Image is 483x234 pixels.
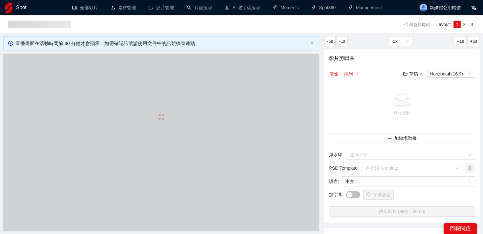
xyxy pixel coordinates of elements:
[329,178,339,185] span: 語言 :
[457,38,464,45] span: +1s
[403,72,408,76] span: folder-open
[329,54,475,62] h4: 影片剪輯區
[111,5,136,10] a: upload素材管理
[463,22,466,27] span: 2
[337,36,348,46] button: -1s
[345,177,471,186] span: 中文
[363,190,394,200] button: setting字幕設定
[393,36,409,46] span: 1x
[465,163,475,173] button: setting
[329,165,359,172] span: PSD Template :
[430,70,473,77] span: Horizontal (16:9)
[348,5,382,10] a: thunderboltManagement
[8,41,13,46] span: info-circle
[355,72,359,76] span: down
[404,23,408,27] span: info-circle
[444,223,477,234] div: 回報問題
[329,206,475,217] button: 快剪影片 (總長：00:00)
[419,72,422,75] span: down
[470,22,473,27] span: 3
[5,3,12,13] img: logo
[467,36,480,46] button: +5s
[387,136,392,141] span: plus
[72,5,98,10] a: table全部影片
[273,5,299,10] a: thunderboltMoments
[332,109,473,116] div: 無此資料
[225,5,260,10] a: tableAI 逐字稿搜尋
[310,41,314,45] button: close
[470,38,477,45] span: +5s
[324,36,335,46] button: -5s
[329,133,475,143] button: plus加轉場動畫
[16,40,308,47] div: 直播畫面在活動時間前 30 分鐘才會顯示，如需確認訊號請使用文件中的訊號檢查連結。
[404,23,430,27] span: 鍵盤快捷鍵
[419,4,427,11] img: avatar
[344,70,359,78] button: 排列down
[327,38,333,45] span: -5s
[456,22,459,27] span: 1
[329,151,344,158] span: 浮水印 :
[329,70,339,78] button: 清除
[149,5,174,10] a: video-camera影片管理
[312,5,336,10] a: thunderboltSpot360
[403,70,422,77] div: 草稿
[433,22,434,27] span: |
[436,22,451,27] span: Layout:
[329,191,344,198] span: 加字幕 :
[187,5,212,10] a: search片段搜尋
[339,38,345,45] span: -1s
[454,36,466,46] button: +1s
